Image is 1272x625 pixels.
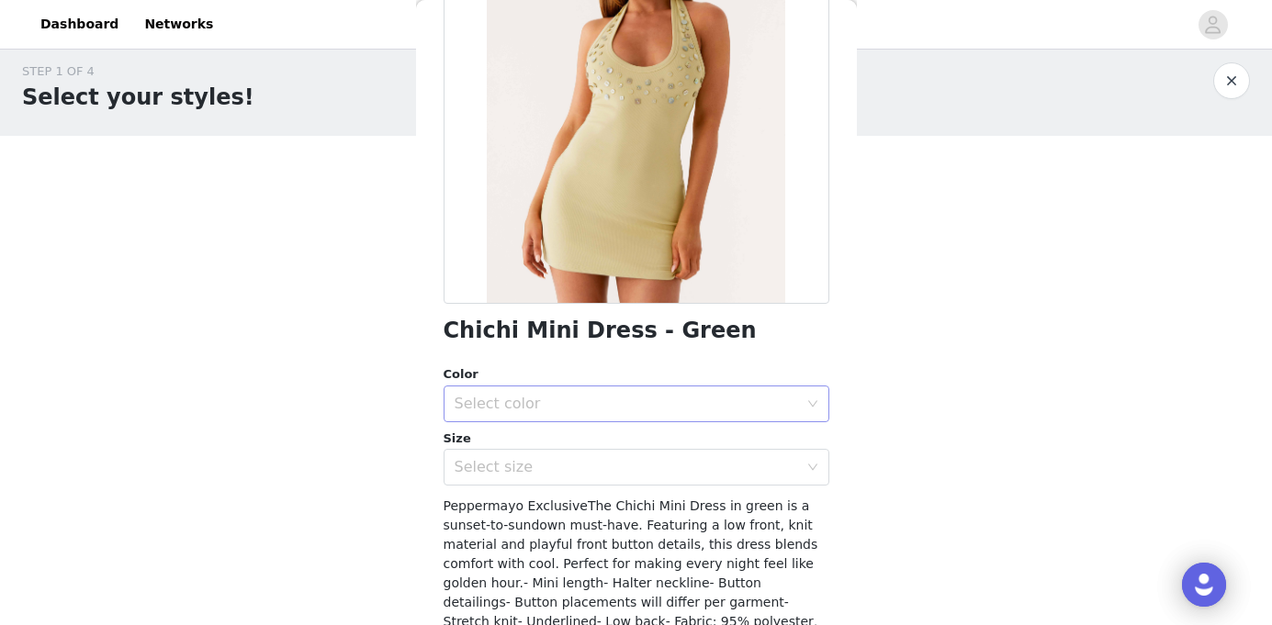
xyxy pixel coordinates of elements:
div: avatar [1204,10,1221,39]
i: icon: down [807,462,818,474]
div: Open Intercom Messenger [1182,563,1226,607]
div: STEP 1 OF 4 [22,62,254,81]
div: Select color [455,395,798,413]
div: Select size [455,458,798,476]
a: Networks [133,4,224,45]
h1: Select your styles! [22,81,254,114]
a: Dashboard [29,4,129,45]
div: Size [444,430,829,448]
i: icon: down [807,398,818,411]
h1: Chichi Mini Dress - Green [444,318,757,343]
div: Color [444,365,829,384]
